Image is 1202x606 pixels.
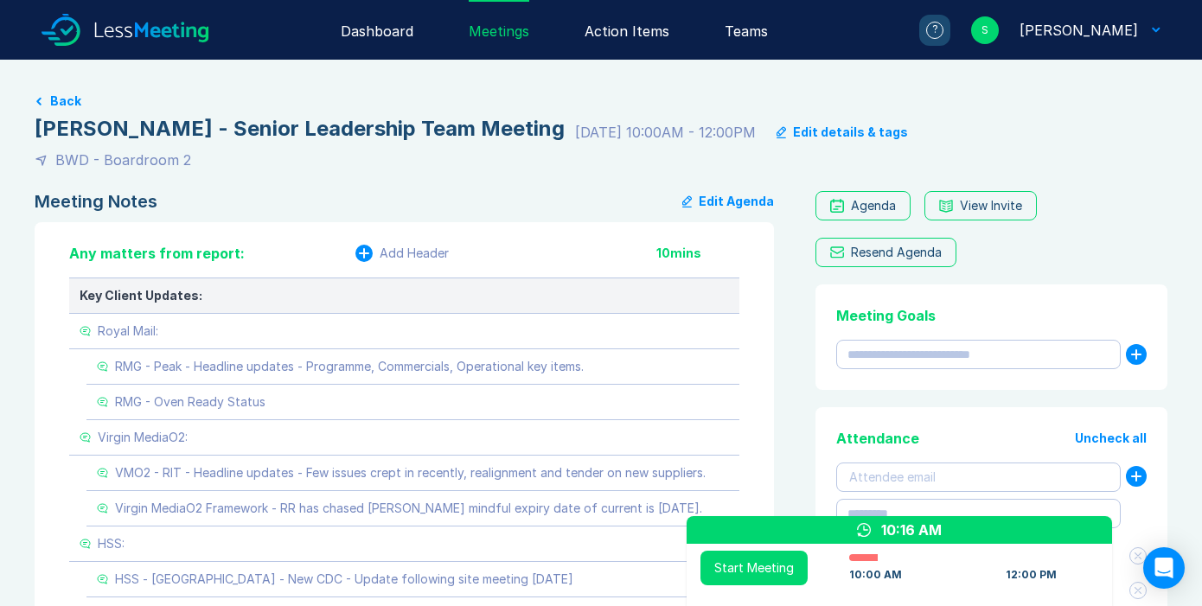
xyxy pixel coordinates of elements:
div: BWD - Boardroom 2 [55,150,191,170]
div: [DATE] 10:00AM - 12:00PM [575,122,756,143]
div: Edit details & tags [793,125,908,139]
div: View Invite [960,199,1022,213]
div: 10:00 AM [849,568,902,582]
button: Start Meeting [700,551,808,585]
div: Attendance [836,428,919,449]
div: Add Header [380,246,449,260]
div: Virgin MediaO2: [98,431,188,444]
button: Edit Agenda [682,191,774,212]
div: HSS - [GEOGRAPHIC_DATA] - New CDC - Update following site meeting [DATE] [115,572,573,586]
div: 10:16 AM [881,520,942,540]
div: Any matters from report: [69,243,245,264]
button: View Invite [924,191,1037,220]
button: Uncheck all [1075,431,1147,445]
div: Meeting Notes [35,191,157,212]
button: Add Header [355,245,449,262]
div: Agenda [851,199,896,213]
div: 12:00 PM [1006,568,1057,582]
div: Steve Casey [1020,20,1138,41]
div: Meeting Goals [836,305,1147,326]
div: RMG - Peak - Headline updates - Programme, Commercials, Operational key items. [115,360,584,373]
div: Royal Mail: [98,324,158,338]
div: Open Intercom Messenger [1143,547,1185,589]
a: ? [898,15,950,46]
div: VMO2 - RIT - Headline updates - Few issues crept in recently, realignment and tender on new suppl... [115,466,706,480]
button: Edit details & tags [777,125,908,139]
div: ? [926,22,943,39]
div: HSS: [98,537,125,551]
a: Back [35,94,1167,108]
button: Resend Agenda [815,238,956,267]
div: 10 mins [656,246,739,260]
div: Key Client Updates: [80,289,729,303]
div: S [971,16,999,44]
div: Resend Agenda [851,246,942,259]
button: Back [50,94,81,108]
div: [PERSON_NAME] - Senior Leadership Team Meeting [35,115,565,143]
a: Agenda [815,191,911,220]
div: Virgin MediaO2 Framework - RR has chased [PERSON_NAME] mindful expiry date of current is [DATE]. [115,501,702,515]
div: RMG - Oven Ready Status [115,395,265,409]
